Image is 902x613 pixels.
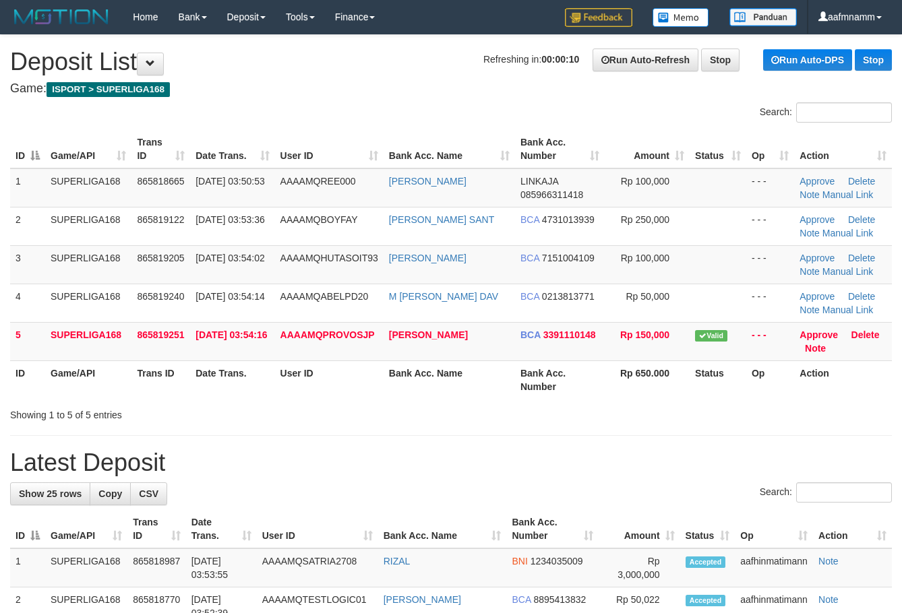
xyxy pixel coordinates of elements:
th: Bank Acc. Number: activate to sort column ascending [506,510,599,548]
a: Note [818,594,839,605]
td: Rp 3,000,000 [599,548,680,587]
a: CSV [130,482,167,505]
th: Bank Acc. Number [515,360,605,399]
span: BCA [520,291,539,302]
td: SUPERLIGA168 [45,548,127,587]
label: Search: [760,482,892,503]
th: User ID: activate to sort column ascending [257,510,378,548]
h4: Game: [10,82,892,96]
span: Valid transaction [695,330,727,342]
td: SUPERLIGA168 [45,245,131,284]
span: BCA [520,214,539,225]
span: AAAAMQABELPD20 [280,291,369,302]
td: 3 [10,245,45,284]
td: 1 [10,548,45,587]
img: Button%20Memo.svg [653,8,709,27]
span: 865818665 [137,176,184,187]
th: Date Trans.: activate to sort column ascending [190,130,274,168]
span: Copy 8895413832 to clipboard [533,594,586,605]
a: [PERSON_NAME] [389,253,467,263]
td: 865818987 [127,548,185,587]
th: Amount: activate to sort column ascending [599,510,680,548]
a: Manual Link [822,189,874,200]
th: Status [690,360,746,399]
span: ISPORT > SUPERLIGA168 [47,82,170,97]
span: Copy 1234035009 to clipboard [531,556,583,567]
td: SUPERLIGA168 [45,322,131,360]
a: Show 25 rows [10,482,90,505]
th: Amount: activate to sort column ascending [605,130,690,168]
td: - - - [746,284,794,322]
th: Game/API [45,360,131,399]
th: Action [794,360,892,399]
span: Refreshing in: [483,54,579,65]
a: Run Auto-Refresh [593,49,698,71]
td: [DATE] 03:53:55 [186,548,257,587]
img: MOTION_logo.png [10,7,113,27]
th: ID: activate to sort column descending [10,130,45,168]
a: Delete [848,253,875,263]
td: AAAAMQSATRIA2708 [257,548,378,587]
span: Copy 7151004109 to clipboard [542,253,595,263]
th: Action: activate to sort column ascending [813,510,892,548]
th: ID [10,360,45,399]
span: [DATE] 03:50:53 [196,176,264,187]
a: RIZAL [384,556,411,567]
a: [PERSON_NAME] [384,594,461,605]
div: Showing 1 to 5 of 5 entries [10,403,366,422]
th: Trans ID: activate to sort column ascending [131,130,190,168]
a: Approve [800,253,835,263]
td: - - - [746,245,794,284]
span: [DATE] 03:53:36 [196,214,264,225]
span: [DATE] 03:54:02 [196,253,264,263]
span: CSV [139,488,158,499]
img: panduan.png [729,8,797,26]
a: Note [800,304,820,315]
a: [PERSON_NAME] [389,176,467,187]
a: [PERSON_NAME] [389,329,468,340]
th: Date Trans.: activate to sort column ascending [186,510,257,548]
th: Bank Acc. Name: activate to sort column ascending [378,510,507,548]
th: Action: activate to sort column ascending [794,130,892,168]
span: Accepted [686,595,726,606]
th: Date Trans. [190,360,274,399]
th: Op [746,360,794,399]
a: Note [800,266,820,277]
span: Show 25 rows [19,488,82,499]
td: SUPERLIGA168 [45,284,131,322]
th: Trans ID [131,360,190,399]
span: BCA [512,594,531,605]
span: 865819122 [137,214,184,225]
a: Note [800,228,820,238]
input: Search: [796,482,892,503]
label: Search: [760,102,892,123]
a: Stop [701,49,740,71]
a: Copy [90,482,131,505]
th: Bank Acc. Name: activate to sort column ascending [384,130,515,168]
th: Status: activate to sort column ascending [690,130,746,168]
td: - - - [746,322,794,360]
a: Delete [851,329,880,340]
a: Note [805,343,826,354]
span: 865819251 [137,329,184,340]
a: Delete [848,291,875,302]
a: Note [818,556,839,567]
td: SUPERLIGA168 [45,207,131,245]
h1: Latest Deposit [10,449,892,476]
a: Note [800,189,820,200]
a: Stop [855,49,892,71]
span: AAAAMQHUTASOIT93 [280,253,378,263]
th: Op: activate to sort column ascending [746,130,794,168]
span: BCA [520,329,541,340]
span: BNI [512,556,527,567]
a: [PERSON_NAME] SANT [389,214,494,225]
span: LINKAJA [520,176,558,187]
th: User ID [275,360,384,399]
span: BCA [520,253,539,263]
a: M [PERSON_NAME] DAV [389,291,498,302]
span: Rp 50,000 [626,291,669,302]
td: 2 [10,207,45,245]
span: [DATE] 03:54:16 [196,329,267,340]
a: Manual Link [822,304,874,315]
a: Approve [800,291,835,302]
